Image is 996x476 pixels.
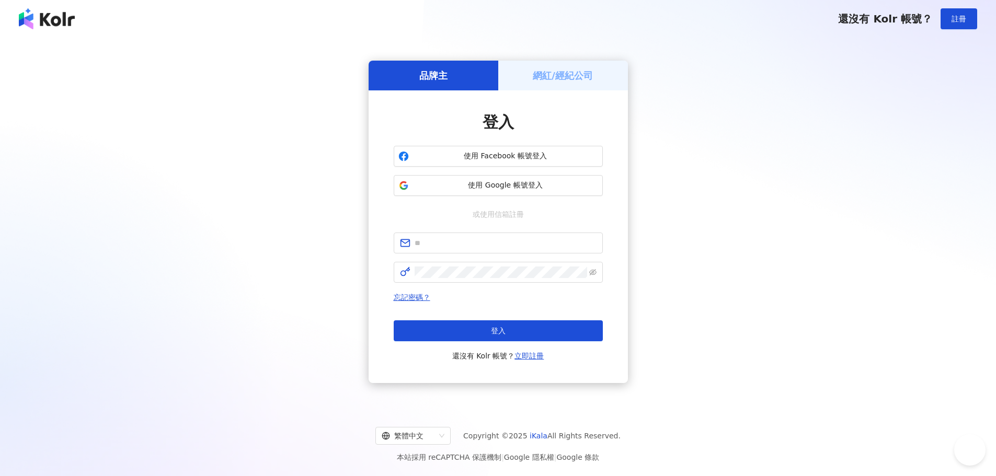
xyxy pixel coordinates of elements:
[394,146,603,167] button: 使用 Facebook 帳號登入
[483,113,514,131] span: 登入
[501,453,504,461] span: |
[413,151,598,161] span: 使用 Facebook 帳號登入
[463,429,621,442] span: Copyright © 2025 All Rights Reserved.
[382,427,435,444] div: 繁體中文
[419,69,448,82] h5: 品牌主
[838,13,932,25] span: 還沒有 Kolr 帳號？
[491,327,506,335] span: 登入
[556,453,599,461] a: Google 條款
[394,293,430,301] a: 忘記密碼？
[397,451,599,463] span: 本站採用 reCAPTCHA 保護機制
[19,8,75,29] img: logo
[413,180,598,191] span: 使用 Google 帳號登入
[394,320,603,341] button: 登入
[954,434,986,466] iframe: Help Scout Beacon - Open
[941,8,977,29] button: 註冊
[394,175,603,196] button: 使用 Google 帳號登入
[533,69,593,82] h5: 網紅/經紀公司
[554,453,557,461] span: |
[530,432,547,440] a: iKala
[589,269,597,276] span: eye-invisible
[514,352,544,360] a: 立即註冊
[465,208,531,220] span: 或使用信箱註冊
[504,453,554,461] a: Google 隱私權
[952,15,966,23] span: 註冊
[452,350,544,362] span: 還沒有 Kolr 帳號？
